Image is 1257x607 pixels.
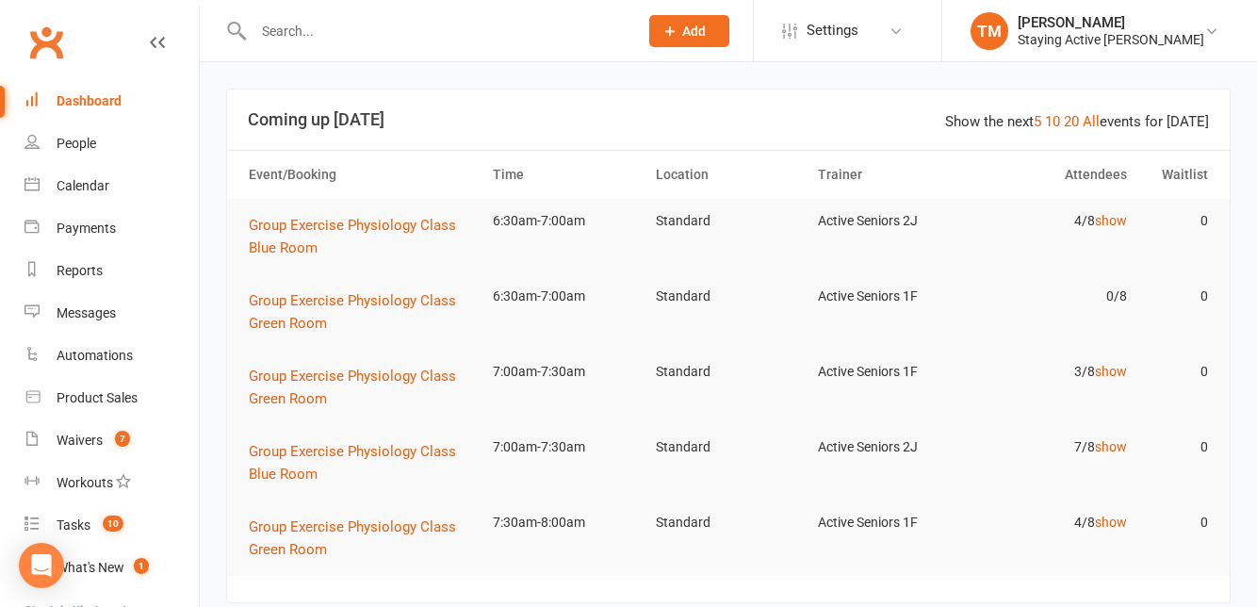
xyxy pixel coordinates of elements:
a: People [24,123,199,165]
td: 7:00am-7:30am [484,425,647,469]
div: Staying Active [PERSON_NAME] [1018,31,1204,48]
div: What's New [57,560,124,575]
a: Dashboard [24,80,199,123]
th: Location [647,151,810,199]
td: 0 [1135,350,1216,394]
div: People [57,136,96,151]
div: Waivers [57,433,103,448]
th: Attendees [972,151,1135,199]
td: Active Seniors 1F [809,350,972,394]
div: Payments [57,221,116,236]
a: Workouts [24,462,199,504]
button: Add [649,15,729,47]
input: Search... [248,18,625,44]
td: 4/8 [972,500,1135,545]
div: Open Intercom Messenger [19,543,64,588]
div: Tasks [57,517,90,533]
a: Product Sales [24,377,199,419]
button: Group Exercise Physiology Class Green Room [249,365,476,410]
a: 10 [1045,113,1060,130]
div: Show the next events for [DATE] [945,110,1209,133]
div: Reports [57,263,103,278]
div: Dashboard [57,93,122,108]
a: 5 [1034,113,1041,130]
a: Reports [24,250,199,292]
div: Messages [57,305,116,320]
th: Trainer [809,151,972,199]
a: All [1083,113,1100,130]
td: Standard [647,274,810,319]
a: Messages [24,292,199,335]
button: Group Exercise Physiology Class Blue Room [249,214,476,259]
td: 0 [1135,500,1216,545]
div: TM [971,12,1008,50]
a: Calendar [24,165,199,207]
th: Waitlist [1135,151,1216,199]
span: Settings [807,9,858,52]
th: Event/Booking [240,151,484,199]
h3: Coming up [DATE] [248,110,1209,129]
span: Group Exercise Physiology Class Green Room [249,292,456,332]
td: Active Seniors 1F [809,500,972,545]
span: 7 [115,431,130,447]
td: 7:30am-8:00am [484,500,647,545]
td: 0/8 [972,274,1135,319]
a: show [1095,364,1127,379]
a: What's New1 [24,547,199,589]
button: Group Exercise Physiology Class Green Room [249,289,476,335]
button: Group Exercise Physiology Class Green Room [249,516,476,561]
a: Payments [24,207,199,250]
span: 10 [103,516,123,532]
div: [PERSON_NAME] [1018,14,1204,31]
a: show [1095,439,1127,454]
td: Standard [647,199,810,243]
span: Group Exercise Physiology Class Green Room [249,368,456,407]
a: show [1095,213,1127,228]
td: Active Seniors 2J [809,199,972,243]
div: Calendar [57,178,109,193]
div: Product Sales [57,390,138,405]
div: Workouts [57,475,113,490]
td: 6:30am-7:00am [484,274,647,319]
a: show [1095,515,1127,530]
div: Automations [57,348,133,363]
span: Add [682,24,706,39]
td: Active Seniors 1F [809,274,972,319]
td: 7/8 [972,425,1135,469]
td: Standard [647,500,810,545]
a: 20 [1064,113,1079,130]
td: Standard [647,425,810,469]
td: 3/8 [972,350,1135,394]
td: 7:00am-7:30am [484,350,647,394]
a: Clubworx [23,19,70,66]
button: Group Exercise Physiology Class Blue Room [249,440,476,485]
a: Automations [24,335,199,377]
span: 1 [134,558,149,574]
td: 6:30am-7:00am [484,199,647,243]
td: 0 [1135,425,1216,469]
th: Time [484,151,647,199]
span: Group Exercise Physiology Class Green Room [249,518,456,558]
td: Standard [647,350,810,394]
span: Group Exercise Physiology Class Blue Room [249,443,456,483]
td: Active Seniors 2J [809,425,972,469]
td: 0 [1135,199,1216,243]
td: 4/8 [972,199,1135,243]
a: Tasks 10 [24,504,199,547]
a: Waivers 7 [24,419,199,462]
td: 0 [1135,274,1216,319]
span: Group Exercise Physiology Class Blue Room [249,217,456,256]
